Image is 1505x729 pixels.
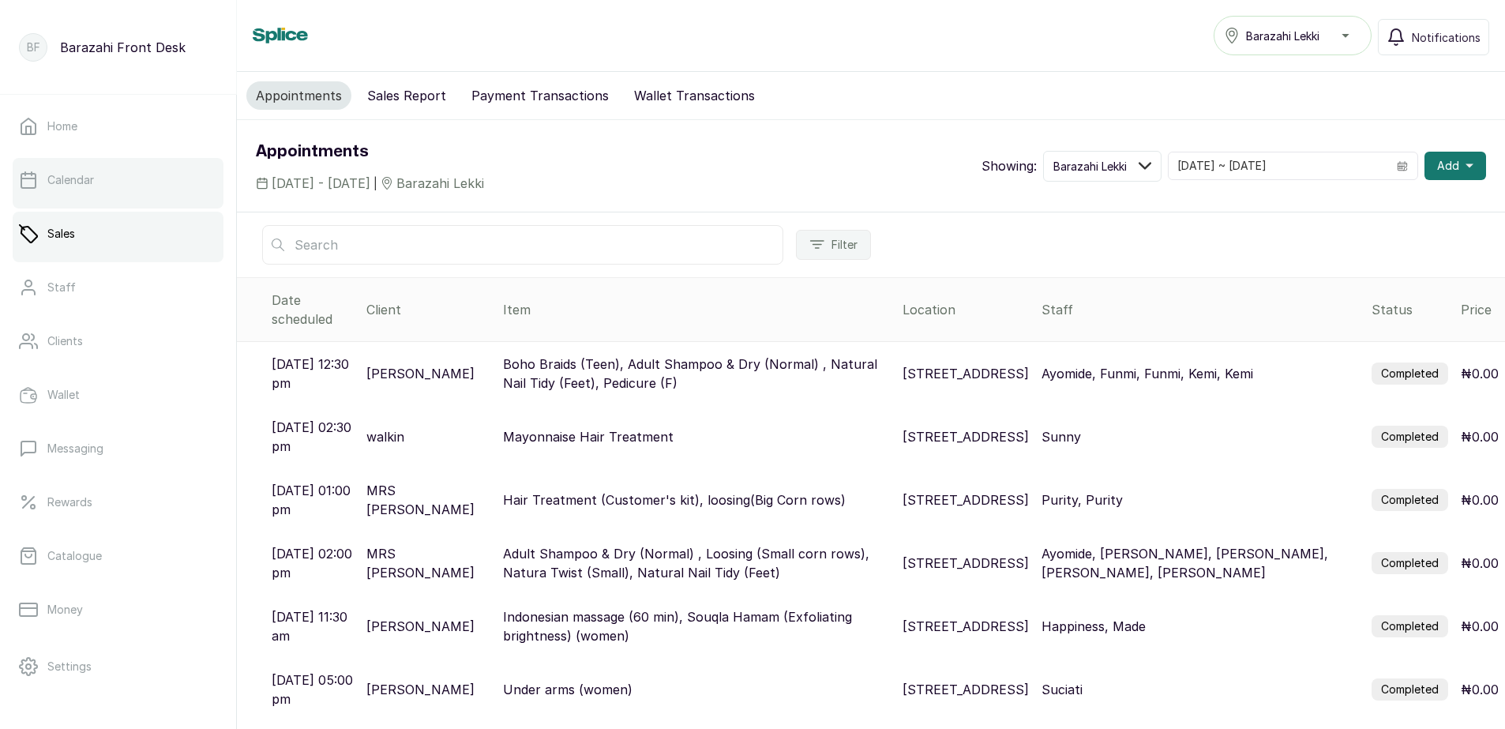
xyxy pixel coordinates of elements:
label: Completed [1372,363,1448,385]
input: Select date [1169,152,1387,179]
a: Wallet [13,373,223,417]
p: [STREET_ADDRESS] [903,490,1029,509]
p: Rewards [47,494,92,510]
p: Barazahi Front Desk [60,38,186,57]
p: [DATE] 11:30 am [272,607,354,645]
p: [DATE] 01:00 pm [272,481,354,519]
p: Home [47,118,77,134]
p: [DATE] 02:30 pm [272,418,354,456]
div: Staff [1041,300,1359,319]
h1: Appointments [256,139,484,164]
p: Sales [47,226,75,242]
p: [STREET_ADDRESS] [903,364,1029,383]
p: [STREET_ADDRESS] [903,427,1029,446]
p: ₦0.00 [1461,680,1499,699]
p: Under arms (women) [503,680,632,699]
p: [DATE] 12:30 pm [272,355,354,393]
p: Catalogue [47,548,102,564]
p: [DATE] 02:00 pm [272,544,354,582]
p: [PERSON_NAME] [366,364,475,383]
p: Sunny [1041,427,1081,446]
p: [STREET_ADDRESS] [903,554,1029,573]
div: Item [503,300,890,319]
a: Calendar [13,158,223,202]
button: Barazahi Lekki [1214,16,1372,55]
p: ₦0.00 [1461,364,1499,383]
input: Search [262,225,783,265]
p: Ayomide, Funmi, Funmi, Kemi, Kemi [1041,364,1253,383]
div: Price [1461,300,1499,319]
p: MRS [PERSON_NAME] [366,544,490,582]
button: Notifications [1378,19,1489,55]
p: ₦0.00 [1461,617,1499,636]
p: Messaging [47,441,103,457]
label: Completed [1372,426,1448,448]
p: Settings [47,659,92,675]
a: Rewards [13,480,223,524]
span: Notifications [1412,29,1481,46]
div: Location [903,300,1029,319]
span: Barazahi Lekki [396,174,484,193]
p: ₦0.00 [1461,490,1499,509]
button: Appointments [246,81,351,110]
p: MRS [PERSON_NAME] [366,481,490,519]
a: Money [13,588,223,632]
a: Settings [13,644,223,689]
p: [STREET_ADDRESS] [903,680,1029,699]
label: Completed [1372,678,1448,701]
p: [STREET_ADDRESS] [903,617,1029,636]
p: [PERSON_NAME] [366,680,475,699]
p: ₦0.00 [1461,554,1499,573]
p: Money [47,602,83,618]
a: Staff [13,265,223,310]
button: Filter [796,230,871,260]
p: Staff [47,280,76,295]
button: Sales Report [358,81,456,110]
p: Hair Treatment (Customer's kit), loosing(Big Corn rows) [503,490,846,509]
p: Wallet [47,387,80,403]
p: Boho Braids (Teen), Adult Shampoo & Dry (Normal) , Natural Nail Tidy (Feet), Pedicure (F) [503,355,890,393]
p: Purity, Purity [1041,490,1123,509]
button: Wallet Transactions [625,81,764,110]
a: Messaging [13,427,223,471]
p: Showing: [981,156,1037,175]
span: Add [1437,158,1459,174]
p: Calendar [47,172,94,188]
p: Ayomide, [PERSON_NAME], [PERSON_NAME], [PERSON_NAME], [PERSON_NAME] [1041,544,1359,582]
span: | [373,175,377,192]
p: Indonesian massage (60 min), Souqla Hamam (Exfoliating brightness) (women) [503,607,890,645]
label: Completed [1372,552,1448,574]
p: Mayonnaise Hair Treatment [503,427,674,446]
div: Client [366,300,490,319]
label: Completed [1372,615,1448,637]
a: Clients [13,319,223,363]
span: [DATE] - [DATE] [272,174,370,193]
span: Barazahi Lekki [1246,28,1319,44]
span: Barazahi Lekki [1053,158,1127,175]
a: Home [13,104,223,148]
a: Sales [13,212,223,256]
button: Add [1424,152,1486,180]
label: Completed [1372,489,1448,511]
p: ₦0.00 [1461,427,1499,446]
span: Filter [831,237,858,253]
p: [PERSON_NAME] [366,617,475,636]
a: Catalogue [13,534,223,578]
p: Clients [47,333,83,349]
div: Status [1372,300,1448,319]
p: Adult Shampoo & Dry (Normal) , Loosing (Small corn rows), Natura Twist (Small), Natural Nail Tidy... [503,544,890,582]
button: Barazahi Lekki [1043,151,1162,182]
p: walkin [366,427,404,446]
div: Date scheduled [272,291,354,329]
p: [DATE] 05:00 pm [272,671,354,708]
svg: calendar [1397,160,1408,171]
p: Happiness, Made [1041,617,1146,636]
p: Suciati [1041,680,1083,699]
p: BF [27,39,40,55]
button: Payment Transactions [462,81,618,110]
